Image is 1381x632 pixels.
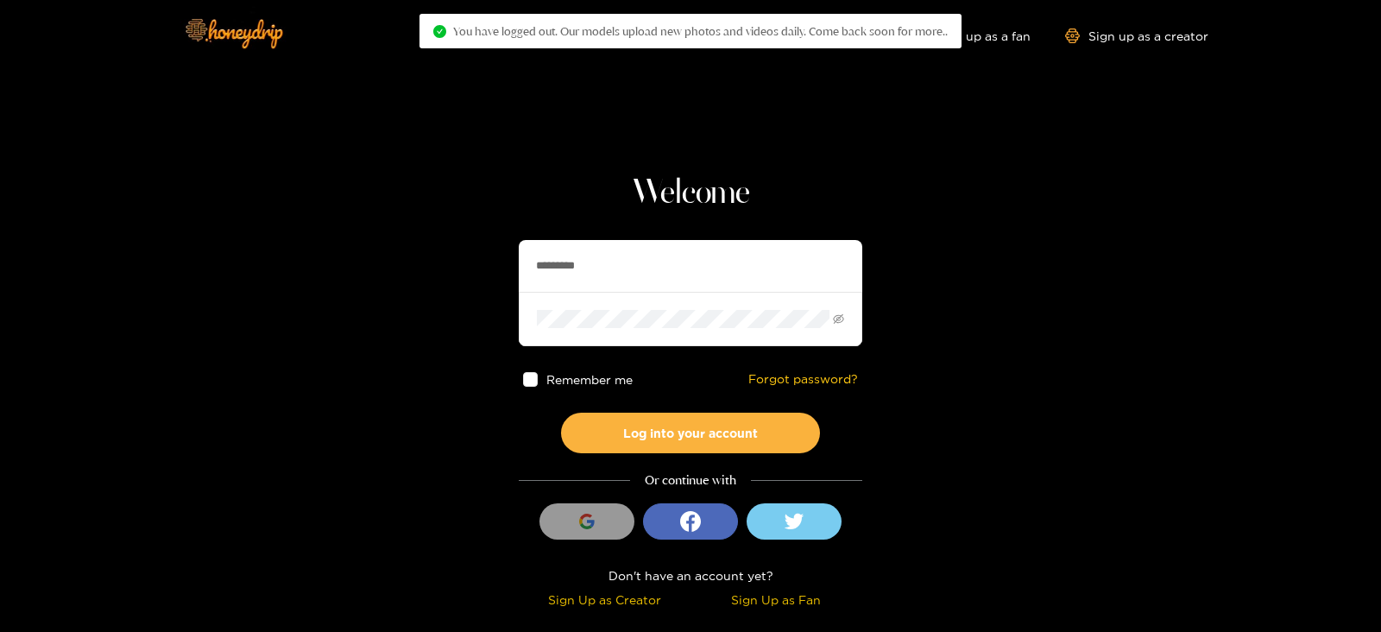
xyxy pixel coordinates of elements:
[546,373,633,386] span: Remember me
[561,413,820,453] button: Log into your account
[453,24,948,38] span: You have logged out. Our models upload new photos and videos daily. Come back soon for more..
[523,590,686,610] div: Sign Up as Creator
[433,25,446,38] span: check-circle
[1065,28,1208,43] a: Sign up as a creator
[519,173,862,214] h1: Welcome
[833,313,844,325] span: eye-invisible
[519,471,862,490] div: Or continue with
[519,566,862,585] div: Don't have an account yet?
[695,590,858,610] div: Sign Up as Fan
[912,28,1031,43] a: Sign up as a fan
[748,372,858,387] a: Forgot password?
